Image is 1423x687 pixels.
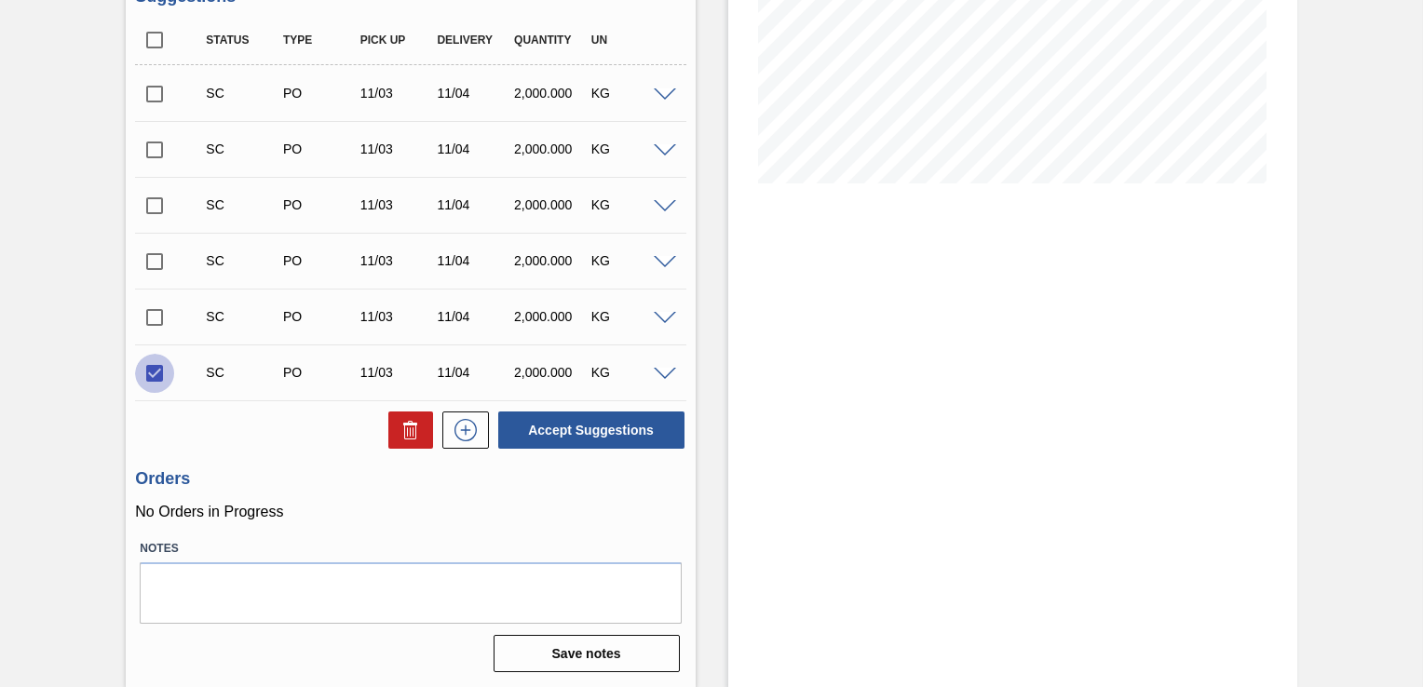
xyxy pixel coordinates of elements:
[278,197,362,212] div: Purchase order
[432,197,516,212] div: 11/04/2025
[432,365,516,380] div: 11/04/2025
[201,34,285,47] div: Status
[201,86,285,101] div: Suggestion Created
[432,86,516,101] div: 11/04/2025
[432,141,516,156] div: 11/04/2025
[278,253,362,268] div: Purchase order
[278,309,362,324] div: Purchase order
[509,141,593,156] div: 2,000.000
[356,197,440,212] div: 11/03/2025
[356,253,440,268] div: 11/03/2025
[587,309,671,324] div: KG
[509,253,593,268] div: 2,000.000
[494,635,680,672] button: Save notes
[135,469,685,489] h3: Orders
[489,410,686,451] div: Accept Suggestions
[135,504,685,520] p: No Orders in Progress
[587,141,671,156] div: KG
[498,411,684,449] button: Accept Suggestions
[587,253,671,268] div: KG
[432,34,516,47] div: Delivery
[356,34,440,47] div: Pick up
[201,141,285,156] div: Suggestion Created
[379,411,433,449] div: Delete Suggestions
[587,34,671,47] div: UN
[587,86,671,101] div: KG
[509,309,593,324] div: 2,000.000
[509,86,593,101] div: 2,000.000
[201,197,285,212] div: Suggestion Created
[356,365,440,380] div: 11/03/2025
[432,253,516,268] div: 11/04/2025
[140,535,681,562] label: Notes
[509,34,593,47] div: Quantity
[278,365,362,380] div: Purchase order
[587,365,671,380] div: KG
[356,309,440,324] div: 11/03/2025
[433,411,489,449] div: New suggestion
[278,86,362,101] div: Purchase order
[201,365,285,380] div: Suggestion Created
[201,253,285,268] div: Suggestion Created
[587,197,671,212] div: KG
[201,309,285,324] div: Suggestion Created
[509,365,593,380] div: 2,000.000
[278,34,362,47] div: Type
[356,86,440,101] div: 11/03/2025
[278,141,362,156] div: Purchase order
[509,197,593,212] div: 2,000.000
[432,309,516,324] div: 11/04/2025
[356,141,440,156] div: 11/03/2025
